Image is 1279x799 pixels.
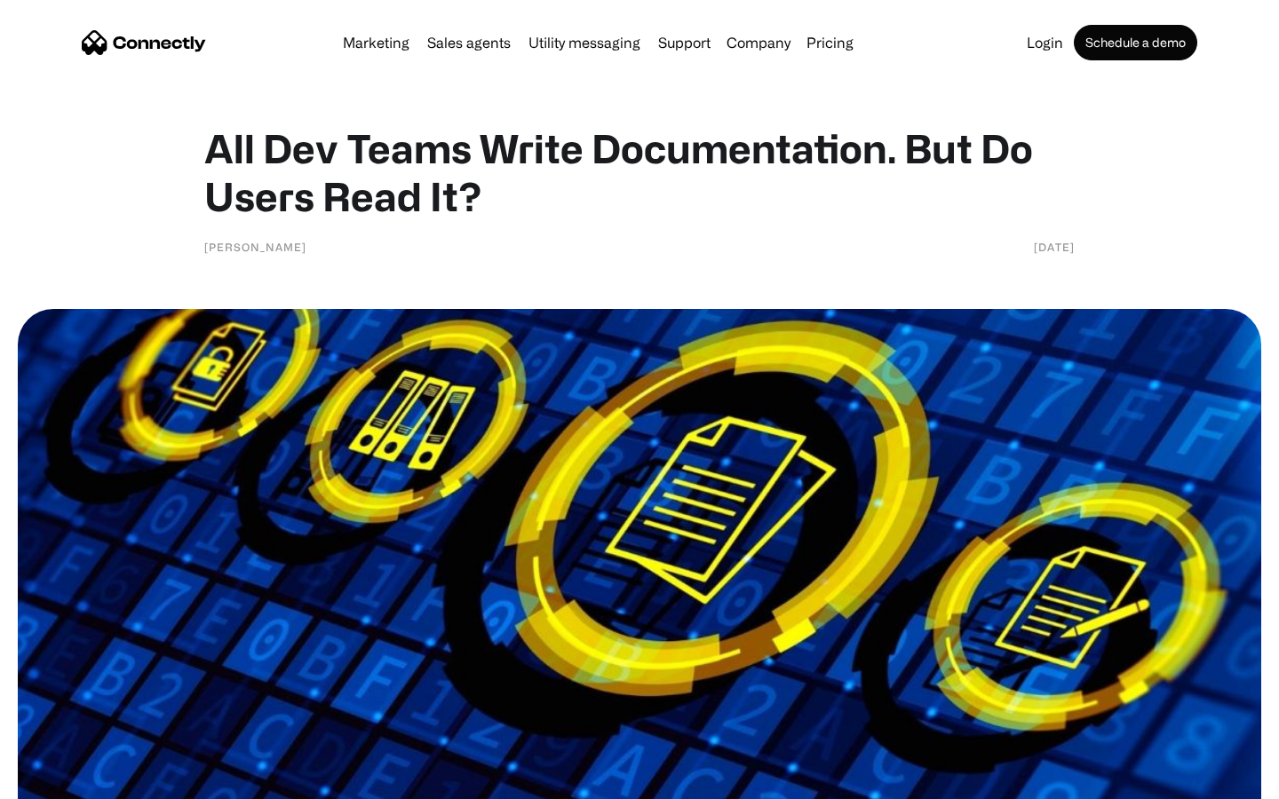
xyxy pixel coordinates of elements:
[727,30,790,55] div: Company
[36,768,107,793] ul: Language list
[521,36,647,50] a: Utility messaging
[420,36,518,50] a: Sales agents
[799,36,861,50] a: Pricing
[204,238,306,256] div: [PERSON_NAME]
[18,768,107,793] aside: Language selected: English
[336,36,417,50] a: Marketing
[651,36,718,50] a: Support
[204,124,1075,220] h1: All Dev Teams Write Documentation. But Do Users Read It?
[1034,238,1075,256] div: [DATE]
[1020,36,1070,50] a: Login
[1074,25,1197,60] a: Schedule a demo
